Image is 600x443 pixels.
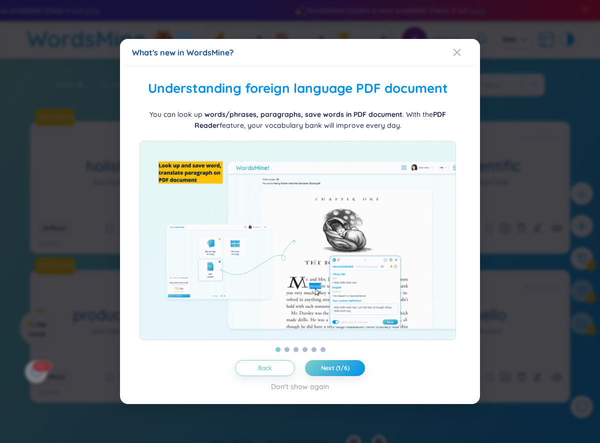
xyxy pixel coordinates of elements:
[311,347,316,352] button: 5
[305,360,365,376] button: Next (1/6)
[284,347,289,352] button: 2
[453,39,480,66] button: Close
[271,381,329,392] div: Don't show again
[321,364,349,372] span: Next (1/6)
[132,78,463,99] h2: Understanding foreign language PDF document
[204,110,402,119] b: words/phrases, paragraphs, save words in PDF document
[302,347,307,352] button: 4
[258,364,272,372] span: Back
[235,360,295,376] button: Back
[275,347,280,352] button: 1
[149,110,446,130] span: You can look up . With the feature, your vocabulary bank will improve every day.
[293,347,298,352] button: 3
[194,110,446,130] b: PDF Reader
[320,347,325,352] button: 6
[132,47,468,58] div: What's new in WordsMine?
